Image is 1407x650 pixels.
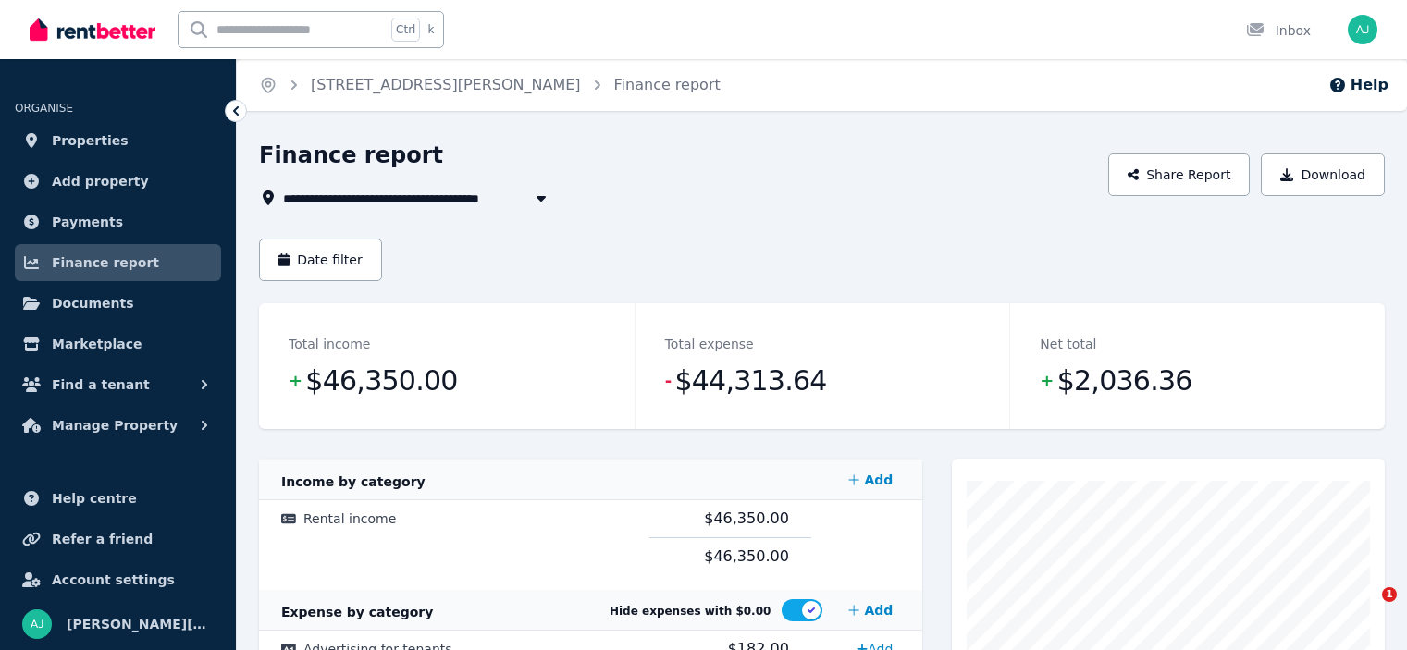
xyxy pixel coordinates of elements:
[52,129,129,152] span: Properties
[15,102,73,115] span: ORGANISE
[15,203,221,240] a: Payments
[391,18,420,42] span: Ctrl
[15,244,221,281] a: Finance report
[1040,368,1053,394] span: +
[610,605,771,618] span: Hide expenses with $0.00
[1382,587,1397,602] span: 1
[237,59,743,111] nav: Breadcrumb
[15,561,221,598] a: Account settings
[52,292,134,314] span: Documents
[52,251,159,274] span: Finance report
[15,325,221,362] a: Marketplace
[52,414,178,436] span: Manage Property
[665,333,754,355] dt: Total expense
[674,362,826,399] span: $44,313.64
[427,22,434,37] span: k
[289,368,302,394] span: +
[30,16,155,43] img: RentBetter
[52,170,149,192] span: Add property
[281,605,433,619] span: Expense by category
[1057,362,1192,399] span: $2,036.36
[15,407,221,444] button: Manage Property
[614,76,721,93] a: Finance report
[281,474,426,489] span: Income by category
[52,487,137,509] span: Help centre
[15,163,221,200] a: Add property
[1344,587,1388,632] iframe: Intercom live chat
[52,569,175,591] span: Account settings
[289,333,370,355] dt: Total income
[22,609,52,639] img: ankit jain
[67,613,214,635] span: [PERSON_NAME][DEMOGRAPHIC_DATA]
[1040,333,1096,355] dt: Net total
[15,521,221,558] a: Refer a friend
[15,366,221,403] button: Find a tenant
[259,239,382,281] button: Date filter
[665,368,672,394] span: -
[704,547,789,565] span: $46,350.00
[303,511,396,526] span: Rental income
[15,122,221,159] a: Properties
[1108,153,1251,196] button: Share Report
[311,76,581,93] a: [STREET_ADDRESS][PERSON_NAME]
[704,509,789,527] span: $46,350.00
[1246,21,1311,40] div: Inbox
[259,141,443,170] h1: Finance report
[15,285,221,322] a: Documents
[52,333,142,355] span: Marketplace
[52,374,150,396] span: Find a tenant
[305,362,457,399] span: $46,350.00
[841,592,900,629] a: Add
[52,211,123,233] span: Payments
[1261,153,1385,196] button: Download
[52,528,153,550] span: Refer a friend
[1328,74,1388,96] button: Help
[15,480,221,517] a: Help centre
[1348,15,1377,44] img: ankit jain
[841,461,900,498] a: Add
